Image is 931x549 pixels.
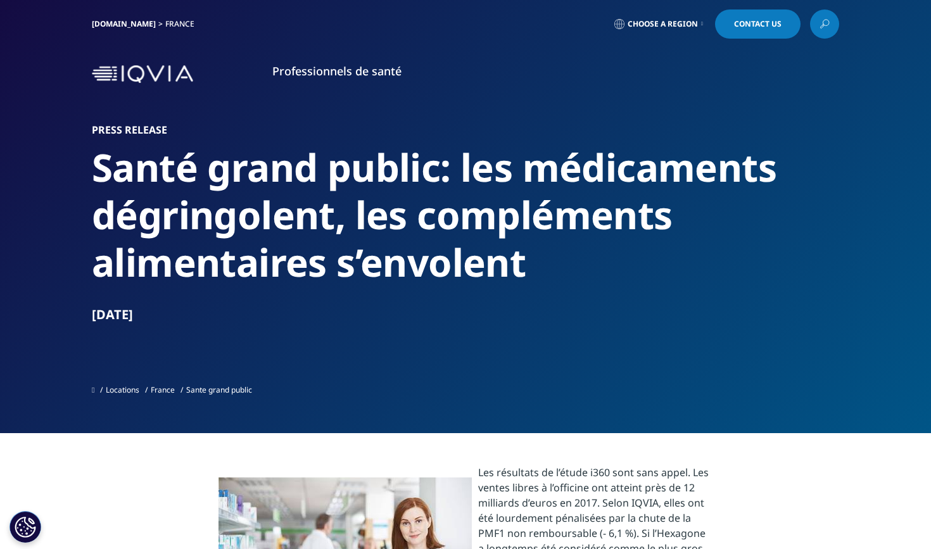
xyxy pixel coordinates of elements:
nav: Primary [198,44,839,104]
h1: Press Release [92,123,839,136]
div: France [165,19,199,29]
a: Locations [106,384,139,395]
a: France [151,384,175,395]
a: Professionnels de santé [272,63,402,79]
button: Paramètres des cookies [9,511,41,543]
span: Contact Us [734,20,782,28]
span: Choose a Region [628,19,698,29]
a: Contact Us [715,9,801,39]
a: [DOMAIN_NAME] [92,18,156,29]
h2: Santé grand public: les médicaments dégringolent, les compléments alimentaires s’envolent [92,144,839,286]
div: [DATE] [92,306,839,324]
span: Sante grand public [186,384,252,395]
